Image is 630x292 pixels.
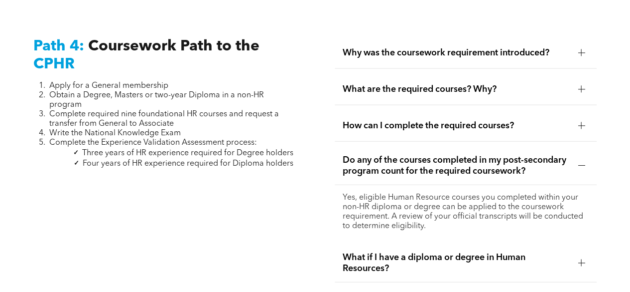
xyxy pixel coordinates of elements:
span: Why was the coursework requirement introduced? [343,47,570,58]
span: Complete the Experience Validation Assessment process: [49,139,257,147]
span: Complete required nine foundational HR courses and request a transfer from General to Associate [49,110,279,128]
span: Do any of the courses completed in my post-secondary program count for the required coursework? [343,155,570,177]
span: Path 4: [33,39,84,54]
span: Coursework Path to the [88,39,259,54]
p: Yes, eligible Human Resource courses you completed within your non-HR diploma or degree can be ap... [343,193,589,231]
span: Four years of HR experience required for Diploma holders [83,160,293,168]
span: Three years of HR experience required for Degree holders [82,149,293,157]
span: What are the required courses? Why? [343,84,570,95]
span: How can I complete the required courses? [343,120,570,131]
span: Apply for a General membership [49,82,168,90]
span: Write the National Knowledge Exam [49,129,181,137]
span: Obtain a Degree, Masters or two-year Diploma in a non-HR program [49,91,264,109]
span: What if I have a diploma or degree in Human Resources? [343,252,570,274]
span: CPHR [33,57,75,72]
